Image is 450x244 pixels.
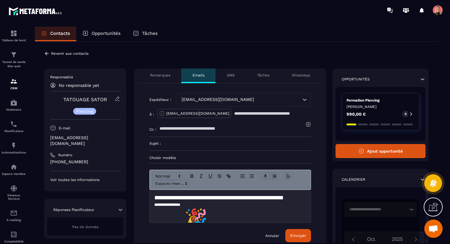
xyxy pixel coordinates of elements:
p: Automatisations [2,151,26,154]
p: Tableau de bord [2,39,26,42]
p: Revenir aux contacts [51,51,88,56]
a: automationsautomationsAutomatisations [2,137,26,159]
p: Expéditeur : [149,97,171,102]
img: formation [10,30,17,37]
img: accountant [10,231,17,238]
a: social-networksocial-networkRéseaux Sociaux [2,180,26,205]
img: logo [9,6,64,17]
p: Numéro [58,153,72,157]
a: TATOUAGE SATOR [63,97,107,102]
a: emailemailE-mailing [2,205,26,226]
p: Opportunités [92,31,121,36]
p: Opportunités [342,77,370,82]
p: Sujet : [149,141,161,146]
a: Annuler [265,233,279,238]
a: schedulerschedulerPlanificateur [2,116,26,137]
p: CRM [2,87,26,90]
a: formationformationTunnel de vente Site web [2,46,26,73]
p: Tunnel de vente Site web [2,60,26,68]
p: Planificateur [2,129,26,133]
span: [EMAIL_ADDRESS][DOMAIN_NAME] [180,96,255,103]
a: Opportunités [76,27,127,41]
p: Cc : [149,127,156,132]
p: Comptabilité [2,240,26,243]
p: Réseaux Sociaux [2,194,26,200]
p: Formation Piercing [347,98,414,103]
p: Tâches [257,73,269,78]
p: Piercing [76,109,93,113]
div: Search for option [176,93,311,107]
a: automationsautomationsWebinaire [2,94,26,116]
img: formation [10,78,17,85]
p: Espace membre [2,172,26,176]
img: social-network [10,185,17,192]
p: Réponses Planificateur [53,207,94,212]
a: Contacts [35,27,76,41]
button: Envoyer [285,229,311,242]
p: Tâches [142,31,158,36]
button: Ajout opportunité [336,144,426,158]
p: 0 [405,112,407,116]
a: Tâches [127,27,164,41]
div: Ouvrir le chat [424,220,443,238]
p: E-mail [59,126,70,131]
p: [PHONE_NUMBER] [50,159,120,165]
img: email [10,209,17,217]
p: WhatsApp [292,73,310,78]
img: scheduler [10,120,17,128]
p: Contacts [50,31,70,36]
img: automations [10,163,17,171]
p: Remarques [150,73,170,78]
img: automations [10,99,17,106]
p: Calendrier [342,177,365,182]
p: [EMAIL_ADDRESS][DOMAIN_NAME] [50,135,120,146]
p: Responsable [50,75,120,79]
p: Choisir modèle [149,155,311,160]
p: Webinaire [2,108,26,111]
p: À : [149,112,154,117]
a: formationformationCRM [2,73,26,94]
img: formation [10,51,17,58]
p: SMS [227,73,235,78]
p: [PERSON_NAME] [347,104,414,109]
p: No responsable yet [59,83,99,88]
p: [EMAIL_ADDRESS][DOMAIN_NAME] [166,111,229,116]
input: Search for option [255,96,301,103]
span: Pas de donnée [72,225,99,229]
a: automationsautomationsEspace membre [2,159,26,180]
p: Emails [193,73,204,78]
img: automations [10,142,17,149]
p: Voir toutes les informations [50,177,120,182]
a: formationformationTableau de bord [2,25,26,46]
p: E-mailing [2,218,26,222]
p: 990,00 € [347,112,366,116]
